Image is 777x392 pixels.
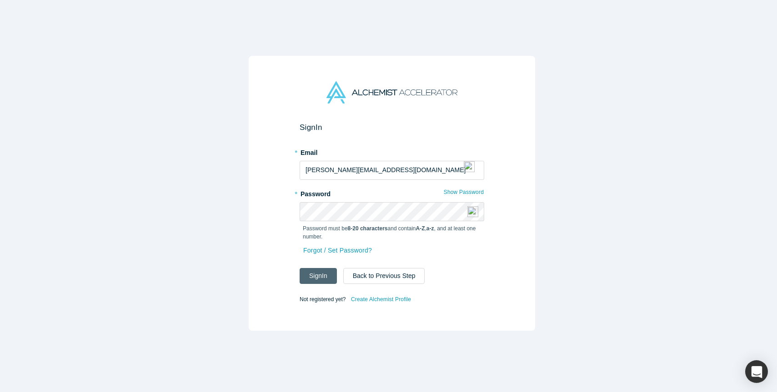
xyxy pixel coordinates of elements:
img: npw-badge-icon-locked.svg [464,161,475,172]
strong: a-z [426,225,434,232]
button: Back to Previous Step [343,268,425,284]
span: Not registered yet? [300,296,346,302]
label: Password [300,186,484,199]
p: Password must be and contain , , and at least one number. [303,224,481,241]
img: Alchemist Accelerator Logo [326,81,457,104]
img: npw-badge-icon-locked.svg [467,206,478,217]
a: Forgot / Set Password? [303,243,372,258]
h2: Sign In [300,123,484,132]
strong: 8-20 characters [348,225,388,232]
strong: A-Z [416,225,425,232]
button: SignIn [300,268,337,284]
button: Show Password [443,186,484,198]
a: Create Alchemist Profile [351,293,411,305]
label: Email [300,145,484,158]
